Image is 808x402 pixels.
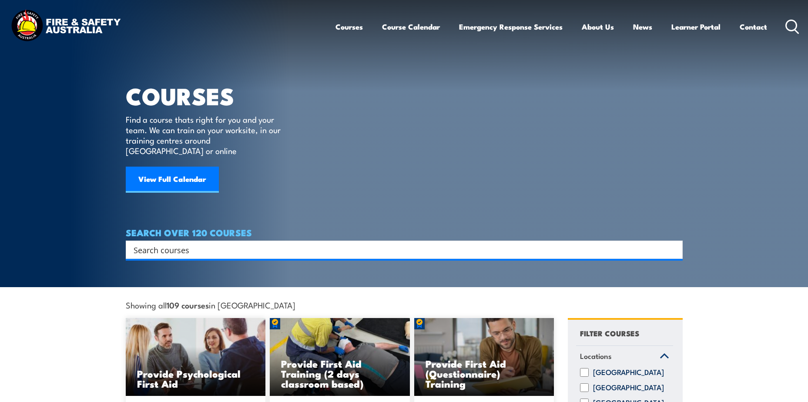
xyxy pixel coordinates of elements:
a: View Full Calendar [126,167,219,193]
p: Find a course thats right for you and your team. We can train on your worksite, in our training c... [126,114,285,156]
a: Provide First Aid Training (2 days classroom based) [270,318,410,396]
form: Search form [135,244,665,256]
a: Emergency Response Services [459,15,563,38]
label: [GEOGRAPHIC_DATA] [593,368,664,377]
a: Courses [335,15,363,38]
input: Search input [134,243,664,256]
a: About Us [582,15,614,38]
a: Locations [576,346,673,368]
h3: Provide First Aid Training (2 days classroom based) [281,358,399,389]
h1: COURSES [126,85,293,106]
h3: Provide First Aid (Questionnaire) Training [426,358,543,389]
h3: Provide Psychological First Aid [137,368,255,389]
img: Provide First Aid (Blended Learning) [270,318,410,396]
a: Provide First Aid (Questionnaire) Training [414,318,554,396]
img: Mental Health First Aid Refresher Training (Standard) (1) [414,318,554,396]
a: Contact [740,15,767,38]
a: Provide Psychological First Aid [126,318,266,396]
h4: FILTER COURSES [580,327,639,339]
button: Search magnifier button [667,244,680,256]
a: News [633,15,652,38]
a: Learner Portal [671,15,721,38]
a: Course Calendar [382,15,440,38]
h4: SEARCH OVER 120 COURSES [126,228,683,237]
label: [GEOGRAPHIC_DATA] [593,383,664,392]
span: Showing all in [GEOGRAPHIC_DATA] [126,300,295,309]
img: Mental Health First Aid Training Course from Fire & Safety Australia [126,318,266,396]
strong: 109 courses [167,299,209,311]
span: Locations [580,350,612,362]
